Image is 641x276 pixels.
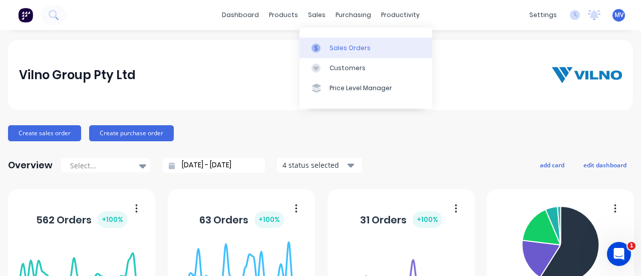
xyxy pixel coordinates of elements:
button: 4 status selected [277,158,362,173]
div: + 100 % [413,211,442,228]
div: + 100 % [254,211,284,228]
img: Factory [18,8,33,23]
a: dashboard [217,8,264,23]
div: sales [303,8,331,23]
button: Create purchase order [89,125,174,141]
button: edit dashboard [577,158,633,171]
div: purchasing [331,8,376,23]
span: MV [614,11,623,20]
div: Vilno Group Pty Ltd [19,65,136,85]
a: Customers [299,58,432,78]
a: Sales Orders [299,38,432,58]
span: 1 [627,242,635,250]
div: products [264,8,303,23]
iframe: Intercom live chat [607,242,631,266]
div: Overview [8,155,53,175]
img: Vilno Group Pty Ltd [552,67,622,83]
div: Customers [330,64,366,73]
div: Sales Orders [330,44,371,53]
div: 31 Orders [360,211,442,228]
a: Price Level Manager [299,78,432,98]
div: productivity [376,8,425,23]
button: add card [533,158,571,171]
div: Price Level Manager [330,84,392,93]
div: + 100 % [98,211,127,228]
button: Create sales order [8,125,81,141]
div: 63 Orders [199,211,284,228]
div: 4 status selected [282,160,346,170]
div: settings [524,8,562,23]
div: 562 Orders [36,211,127,228]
